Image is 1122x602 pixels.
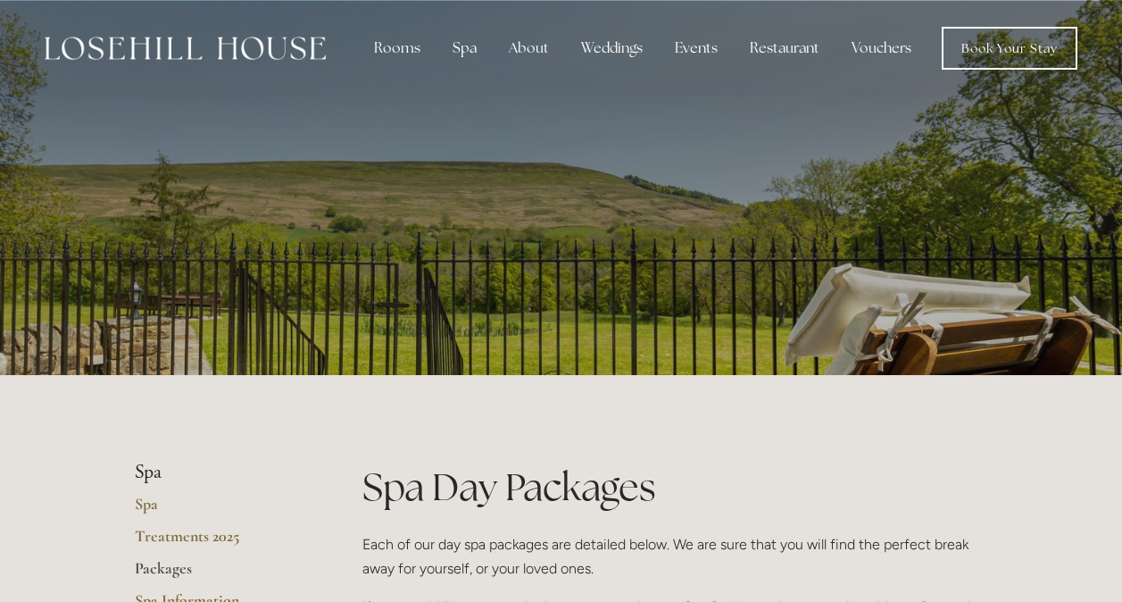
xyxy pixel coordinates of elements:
[837,30,926,66] a: Vouchers
[135,494,305,526] a: Spa
[135,558,305,590] a: Packages
[45,37,326,60] img: Losehill House
[135,526,305,558] a: Treatments 2025
[438,30,491,66] div: Spa
[495,30,563,66] div: About
[360,30,435,66] div: Rooms
[362,532,988,581] p: Each of our day spa packages are detailed below. We are sure that you will find the perfect break...
[736,30,834,66] div: Restaurant
[942,27,1077,70] a: Book Your Stay
[362,461,988,514] h1: Spa Day Packages
[135,461,305,484] li: Spa
[661,30,732,66] div: Events
[567,30,657,66] div: Weddings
